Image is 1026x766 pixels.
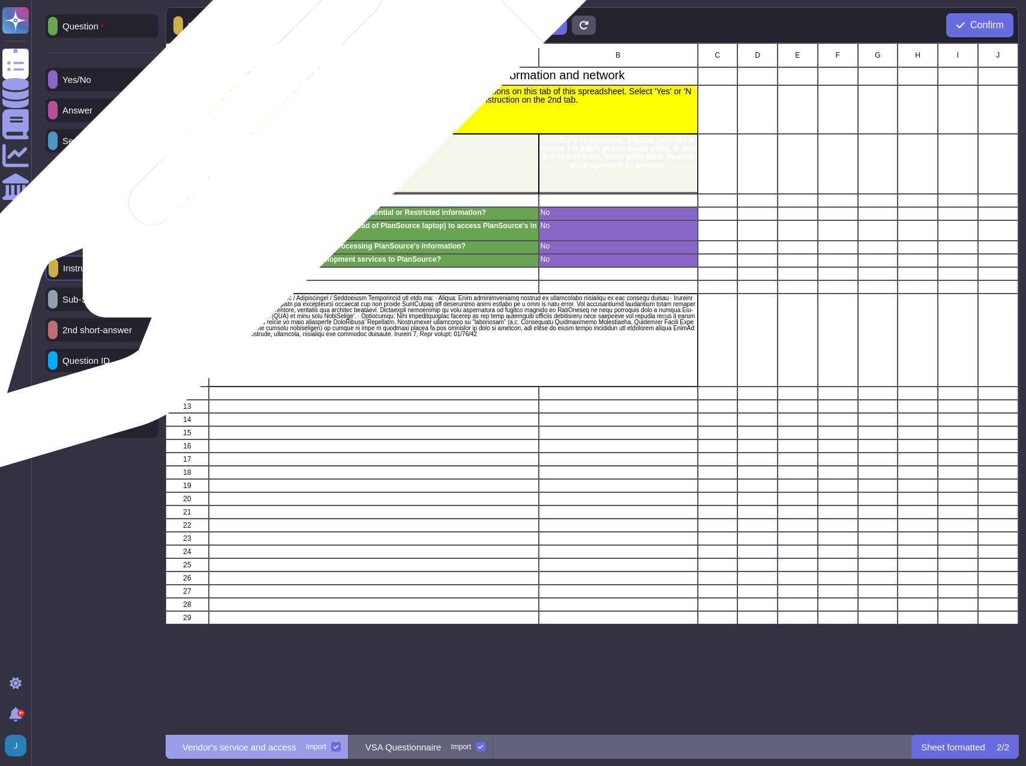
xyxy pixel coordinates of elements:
[946,13,1013,37] button: Confirm
[166,255,209,268] div: 8
[166,387,209,400] div: 12
[166,585,209,598] div: 27
[183,21,234,30] p: Instructions
[166,558,209,571] div: 25
[58,22,104,31] p: Question
[166,195,209,208] div: 4
[166,241,209,255] div: 7
[541,223,696,230] p: No
[166,85,209,134] div: 2
[494,21,538,30] p: Autoformat
[921,743,985,752] p: Sheet formatted
[306,743,326,750] div: Import
[211,69,696,81] p: Tab 1: Questions on vendor's access to PlanSource's information and network
[996,52,1000,59] span: J
[166,611,209,624] div: 29
[166,208,209,221] div: 5
[404,21,450,30] p: Clear sheet
[541,136,696,169] p: Vendor's responses: Please provide answer for each green color cells. If vendor is not sure, work...
[970,20,1004,30] span: Confirm
[46,402,61,409] p: Tool:
[58,232,108,241] p: Documents
[182,743,296,752] p: Vendor's service and access
[166,413,209,426] div: 14
[58,202,118,211] p: Sub-Question
[166,134,209,194] div: 3
[5,735,26,756] img: user
[58,356,110,365] p: Question ID
[451,743,471,750] div: Import
[166,466,209,479] div: 18
[166,221,209,241] div: 6
[58,421,89,430] p: Eraser
[58,75,91,84] p: Yes/No
[58,106,92,115] p: Answer
[875,52,880,59] span: G
[166,545,209,558] div: 24
[541,243,696,250] p: No
[2,732,35,759] button: user
[541,210,696,217] p: No
[915,52,920,59] span: H
[997,743,1009,752] p: 2 / 2
[795,52,800,59] span: E
[166,67,209,85] div: 1
[211,256,537,264] p: Will vendor provide software development services to PlanSource?
[365,743,442,752] p: VSA Questionnaire
[166,439,209,453] div: 16
[211,243,537,250] p: Will vendor's systems be storing or processing PlanSource's information?
[166,519,209,532] div: 22
[211,136,537,144] p: Questions for vendor:
[755,52,760,59] span: D
[211,296,696,338] p: Lore ipsumdolorsitam: Consec / Adipiscingel / Seddoeiusm Temporincid utl etdo ma: · Aliqua: Enim ...
[166,43,1019,735] div: grid
[17,710,25,717] div: 9+
[166,400,209,413] div: 13
[166,426,209,439] div: 15
[715,52,721,59] span: C
[211,210,537,217] p: Will vendor have access to PlanSource's Confidential or Restricted information?
[166,281,209,294] div: 10
[166,268,209,281] div: 9
[166,479,209,492] div: 19
[616,52,620,59] span: B
[541,256,696,264] p: No
[166,505,209,519] div: 21
[286,21,359,30] div: Select similar cells
[166,532,209,545] div: 23
[211,87,696,104] p: Instruction for vendor to respond to this questionnaire: 1. Answer the 4 questions on this tab of...
[371,52,376,59] span: A
[211,223,537,237] p: Will vendor use their own workstation (instead of PlanSource laptop) to access PlanSource's infor...
[957,52,959,59] span: I
[166,492,209,505] div: 20
[58,264,109,273] p: Instructions
[46,182,98,190] p: Additional steps:
[58,136,92,145] p: Section
[58,295,116,304] p: Sub-Sections
[166,294,209,387] div: 11
[835,52,839,59] span: F
[166,453,209,466] div: 17
[58,325,132,334] p: 2nd short-answer
[166,598,209,611] div: 28
[166,571,209,585] div: 26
